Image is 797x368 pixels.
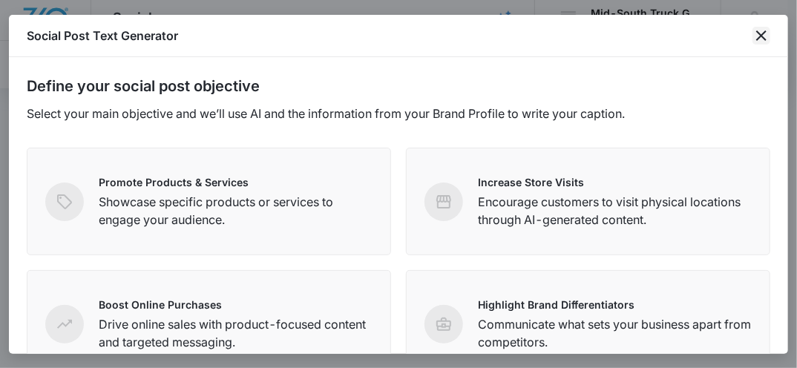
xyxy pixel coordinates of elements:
[478,315,752,351] p: Communicate what sets your business apart from competitors.
[752,27,770,45] button: close
[99,315,373,351] p: Drive online sales with product-focused content and targeted messaging.
[99,193,373,229] p: Showcase specific products or services to engage your audience.
[27,27,178,45] h1: Social Post Text Generator
[478,193,752,229] p: Encourage customers to visit physical locations through AI-generated content.
[27,75,770,97] h2: Define your social post objective
[27,105,770,122] p: Select your main objective and we’ll use AI and the information from your Brand Profile to write ...
[99,174,373,190] p: Promote Products & Services
[478,174,752,190] p: Increase Store Visits
[99,297,373,312] p: Boost Online Purchases
[478,297,752,312] p: Highlight Brand Differentiators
